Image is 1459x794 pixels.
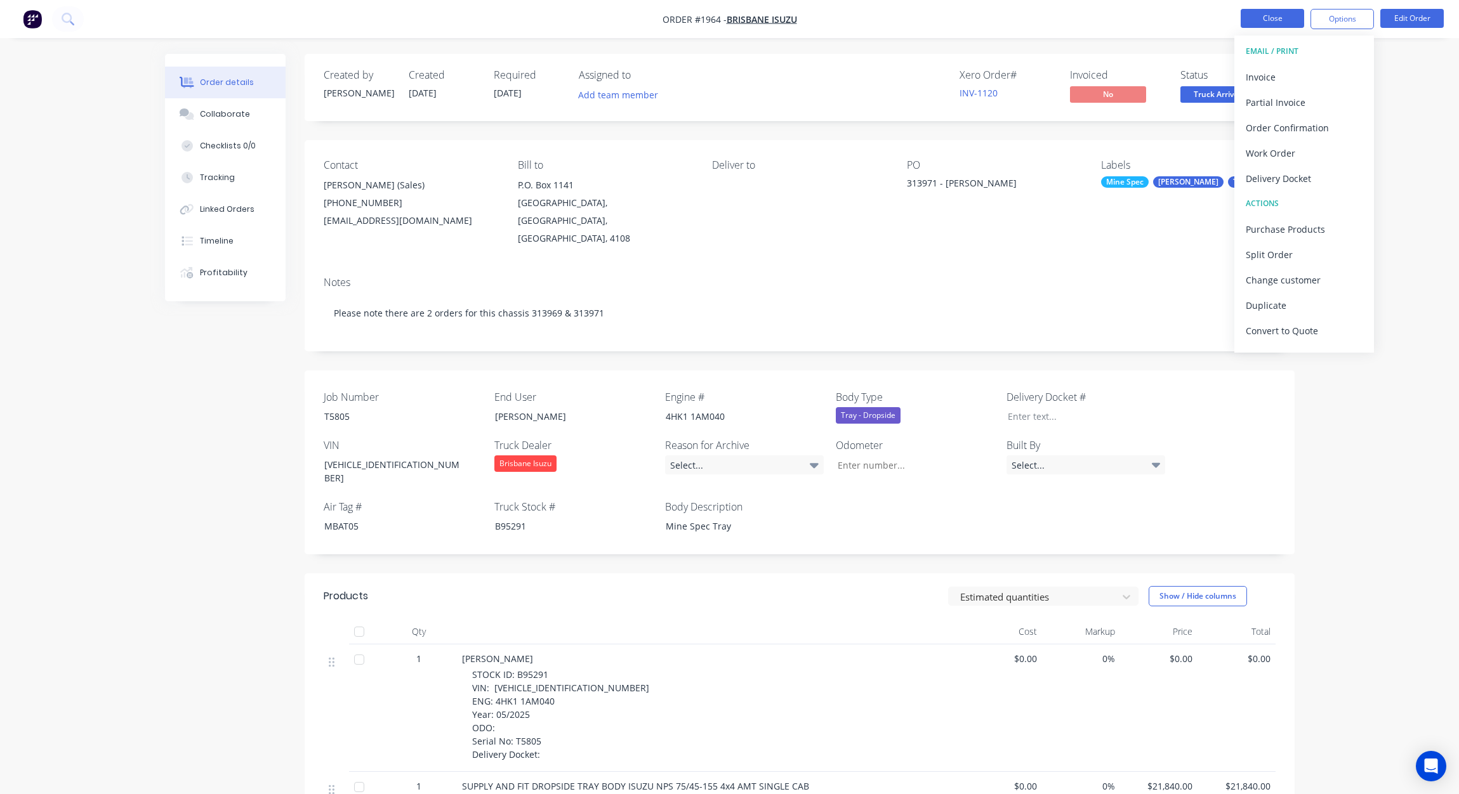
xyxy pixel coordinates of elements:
[200,77,254,88] div: Order details
[1149,586,1247,606] button: Show / Hide columns
[200,267,248,278] div: Profitability
[416,779,421,793] span: 1
[518,159,692,171] div: Bill to
[165,67,286,98] button: Order details
[472,668,649,760] span: STOCK ID: B95291 VIN: [VEHICLE_IDENTIFICATION_NUMBER] ENG: 4HK1 1AM040 Year: 05/2025 ODO: Serial ...
[1070,86,1146,102] span: No
[1246,43,1363,60] div: EMAIL / PRINT
[416,652,421,665] span: 1
[1246,347,1363,365] div: Archive
[1007,455,1165,474] div: Select...
[1380,9,1444,28] button: Edit Order
[1070,69,1165,81] div: Invoiced
[324,277,1276,289] div: Notes
[485,517,644,535] div: B95291
[462,653,533,665] span: [PERSON_NAME]
[324,389,482,405] label: Job Number
[518,176,692,194] div: P.O. Box 1141
[314,517,473,535] div: MBAT05
[1246,322,1363,340] div: Convert to Quote
[663,13,727,25] span: Order #1964 -
[1153,176,1224,188] div: [PERSON_NAME]
[1203,779,1271,793] span: $21,840.00
[836,389,994,405] label: Body Type
[324,176,498,194] div: [PERSON_NAME] (Sales)
[324,589,368,604] div: Products
[1246,119,1363,137] div: Order Confirmation
[656,407,814,426] div: 4HK1 1AM040
[485,407,644,426] div: [PERSON_NAME]
[579,69,706,81] div: Assigned to
[665,438,824,453] label: Reason for Archive
[494,389,653,405] label: End User
[23,10,42,29] img: Factory
[324,438,482,453] label: VIN
[656,517,814,535] div: Mine Spec Tray
[1246,220,1363,238] div: Purchase Products
[324,499,482,514] label: Air Tag #
[1180,69,1276,81] div: Status
[462,780,809,792] span: SUPPLY AND FIT DROPSIDE TRAY BODY ISUZU NPS 75/45-155 4x4 AMT SINGLE CAB
[1246,93,1363,112] div: Partial Invoice
[1042,619,1120,644] div: Markup
[665,389,824,405] label: Engine #
[165,225,286,257] button: Timeline
[165,257,286,289] button: Profitability
[827,455,994,474] input: Enter number...
[970,779,1038,793] span: $0.00
[409,69,479,81] div: Created
[1246,296,1363,315] div: Duplicate
[165,193,286,225] button: Linked Orders
[314,407,473,426] div: T5805
[579,86,665,103] button: Add team member
[324,159,498,171] div: Contact
[200,140,256,152] div: Checklists 0/0
[494,438,653,453] label: Truck Dealer
[1228,176,1254,188] div: Tray
[494,455,557,472] div: Brisbane Isuzu
[1180,86,1257,102] span: Truck Arrived
[1047,652,1115,665] span: 0%
[1198,619,1276,644] div: Total
[324,86,393,100] div: [PERSON_NAME]
[165,130,286,162] button: Checklists 0/0
[165,98,286,130] button: Collaborate
[1125,652,1193,665] span: $0.00
[324,69,393,81] div: Created by
[200,204,254,215] div: Linked Orders
[965,619,1043,644] div: Cost
[1246,195,1363,212] div: ACTIONS
[324,212,498,230] div: [EMAIL_ADDRESS][DOMAIN_NAME]
[1120,619,1198,644] div: Price
[494,69,564,81] div: Required
[1241,9,1304,28] button: Close
[518,176,692,247] div: P.O. Box 1141[GEOGRAPHIC_DATA], [GEOGRAPHIC_DATA], [GEOGRAPHIC_DATA], 4108
[1246,144,1363,162] div: Work Order
[324,194,498,212] div: [PHONE_NUMBER]
[1416,751,1446,781] div: Open Intercom Messenger
[314,455,473,487] div: [VEHICLE_IDENTIFICATION_NUMBER]
[836,438,994,453] label: Odometer
[1246,245,1363,264] div: Split Order
[1310,9,1374,29] button: Options
[665,499,824,514] label: Body Description
[518,194,692,247] div: [GEOGRAPHIC_DATA], [GEOGRAPHIC_DATA], [GEOGRAPHIC_DATA], 4108
[494,499,653,514] label: Truck Stock #
[571,86,664,103] button: Add team member
[836,407,901,424] div: Tray - Dropside
[165,162,286,193] button: Tracking
[1246,271,1363,289] div: Change customer
[381,619,457,644] div: Qty
[970,652,1038,665] span: $0.00
[1007,438,1165,453] label: Built By
[727,13,797,25] span: Brisbane Isuzu
[960,69,1055,81] div: Xero Order #
[665,455,824,474] div: Select...
[1101,176,1149,188] div: Mine Spec
[494,87,522,99] span: [DATE]
[1246,68,1363,86] div: Invoice
[712,159,886,171] div: Deliver to
[200,235,234,247] div: Timeline
[1125,779,1193,793] span: $21,840.00
[1180,86,1257,105] button: Truck Arrived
